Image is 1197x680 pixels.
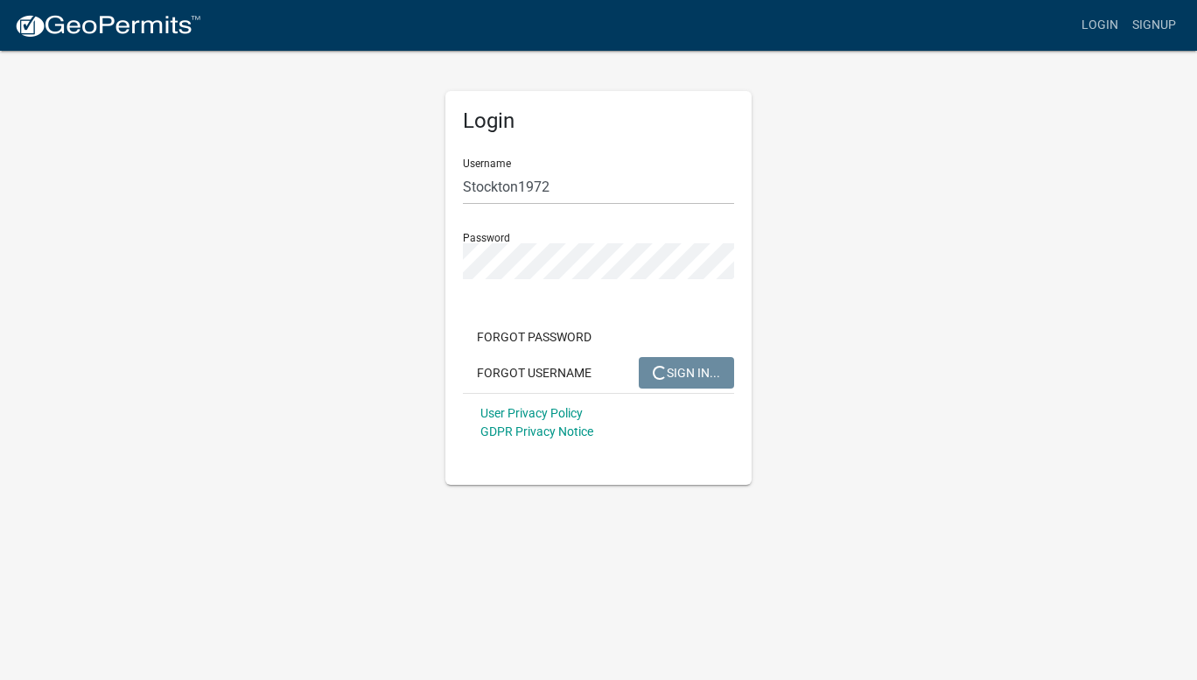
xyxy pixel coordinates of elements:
[463,321,605,353] button: Forgot Password
[653,365,720,379] span: SIGN IN...
[463,109,734,134] h5: Login
[463,357,605,389] button: Forgot Username
[639,357,734,389] button: SIGN IN...
[480,424,593,438] a: GDPR Privacy Notice
[1074,9,1125,42] a: Login
[1125,9,1183,42] a: Signup
[480,406,583,420] a: User Privacy Policy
